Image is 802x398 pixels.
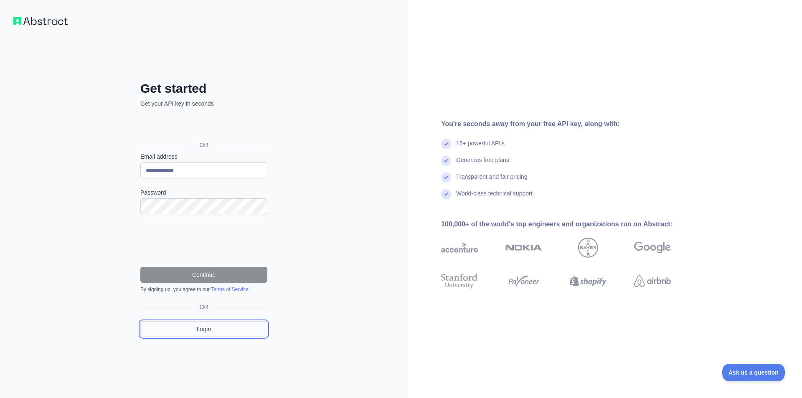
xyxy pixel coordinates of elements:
h2: Get started [140,81,267,96]
label: Password [140,188,267,197]
img: shopify [570,272,607,290]
p: Get your API key in seconds [140,99,267,108]
img: check mark [441,139,451,149]
a: Login [140,321,267,337]
label: Email address [140,152,267,161]
img: check mark [441,189,451,199]
img: google [634,238,671,258]
div: Transparent and fair pricing [456,172,528,189]
div: You're seconds away from your free API key, along with: [441,119,698,129]
span: OR [196,303,212,311]
a: Terms of Service [211,286,248,292]
iframe: Toggle Customer Support [722,364,785,381]
div: By signing up, you agree to our . [140,286,267,293]
button: Continue [140,267,267,283]
img: payoneer [505,272,542,290]
img: bayer [578,238,598,258]
iframe: Nút Đăng nhập bằng Google [136,117,270,135]
img: check mark [441,172,451,183]
img: check mark [441,156,451,166]
img: stanford university [441,272,478,290]
img: nokia [505,238,542,258]
img: accenture [441,238,478,258]
iframe: reCAPTCHA [140,224,267,257]
div: 15+ powerful API's [456,139,505,156]
img: Workflow [13,17,68,25]
span: OR [193,141,215,149]
div: Generous free plans [456,156,509,172]
div: World-class technical support [456,189,533,206]
div: 100,000+ of the world's top engineers and organizations run on Abstract: [441,219,698,229]
img: airbnb [634,272,671,290]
